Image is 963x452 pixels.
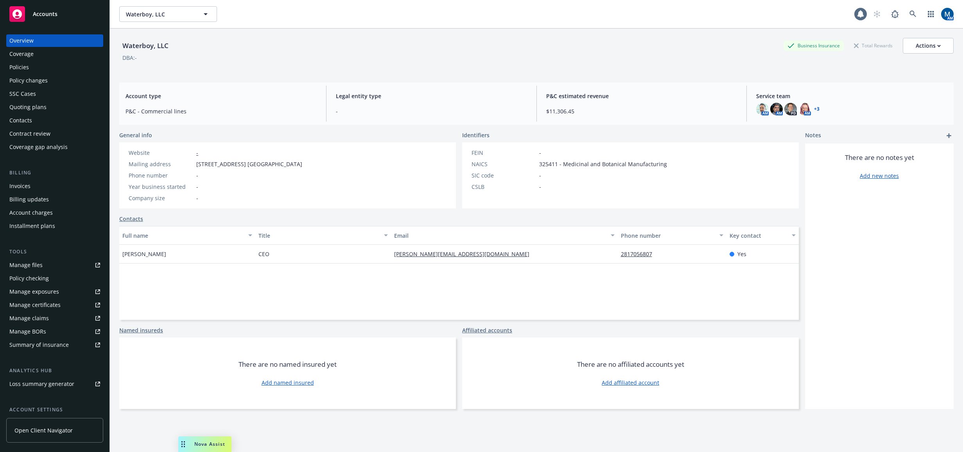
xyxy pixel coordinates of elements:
[262,378,314,387] a: Add named insured
[126,10,194,18] span: Waterboy, LLC
[6,259,103,271] a: Manage files
[9,61,29,74] div: Policies
[9,312,49,325] div: Manage claims
[546,92,737,100] span: P&C estimated revenue
[196,183,198,191] span: -
[621,231,715,240] div: Phone number
[9,127,50,140] div: Contract review
[577,360,684,369] span: There are no affiliated accounts yet
[860,172,899,180] a: Add new notes
[6,61,103,74] a: Policies
[602,378,659,387] a: Add affiliated account
[539,149,541,157] span: -
[887,6,903,22] a: Report a Bug
[6,169,103,177] div: Billing
[9,34,34,47] div: Overview
[6,48,103,60] a: Coverage
[239,360,337,369] span: There are no named insured yet
[472,149,536,157] div: FEIN
[9,101,47,113] div: Quoting plans
[394,250,536,258] a: [PERSON_NAME][EMAIL_ADDRESS][DOMAIN_NAME]
[9,339,69,351] div: Summary of insurance
[6,339,103,351] a: Summary of insurance
[798,103,811,115] img: photo
[119,326,163,334] a: Named insureds
[737,250,746,258] span: Yes
[122,54,137,62] div: DBA: -
[9,378,74,390] div: Loss summary generator
[6,114,103,127] a: Contacts
[129,171,193,179] div: Phone number
[129,160,193,168] div: Mailing address
[126,92,317,100] span: Account type
[119,226,255,245] button: Full name
[6,3,103,25] a: Accounts
[6,74,103,87] a: Policy changes
[472,160,536,168] div: NAICS
[784,103,797,115] img: photo
[916,38,941,53] div: Actions
[9,88,36,100] div: SSC Cases
[805,131,821,140] span: Notes
[6,272,103,285] a: Policy checking
[196,194,198,202] span: -
[6,367,103,375] div: Analytics hub
[6,180,103,192] a: Invoices
[618,226,726,245] button: Phone number
[9,220,55,232] div: Installment plans
[119,215,143,223] a: Contacts
[9,180,30,192] div: Invoices
[119,131,152,139] span: General info
[129,149,193,157] div: Website
[9,74,48,87] div: Policy changes
[9,299,61,311] div: Manage certificates
[6,34,103,47] a: Overview
[129,194,193,202] div: Company size
[194,441,225,447] span: Nova Assist
[6,299,103,311] a: Manage certificates
[178,436,231,452] button: Nova Assist
[845,153,914,162] span: There are no notes yet
[9,114,32,127] div: Contacts
[784,41,844,50] div: Business Insurance
[814,107,820,111] a: +3
[9,48,34,60] div: Coverage
[6,220,103,232] a: Installment plans
[178,436,188,452] div: Drag to move
[258,250,269,258] span: CEO
[9,193,49,206] div: Billing updates
[6,325,103,338] a: Manage BORs
[903,38,954,54] button: Actions
[391,226,617,245] button: Email
[472,171,536,179] div: SIC code
[122,250,166,258] span: [PERSON_NAME]
[394,231,606,240] div: Email
[6,141,103,153] a: Coverage gap analysis
[621,250,658,258] a: 2817056807
[6,206,103,219] a: Account charges
[119,6,217,22] button: Waterboy, LLC
[6,378,103,390] a: Loss summary generator
[944,131,954,140] a: add
[6,312,103,325] a: Manage claims
[756,103,769,115] img: photo
[6,285,103,298] a: Manage exposures
[196,171,198,179] span: -
[33,11,57,17] span: Accounts
[6,101,103,113] a: Quoting plans
[6,406,103,414] div: Account settings
[336,92,527,100] span: Legal entity type
[869,6,885,22] a: Start snowing
[756,92,947,100] span: Service team
[539,160,667,168] span: 325411 - Medicinal and Botanical Manufacturing
[255,226,391,245] button: Title
[539,171,541,179] span: -
[770,103,783,115] img: photo
[472,183,536,191] div: CSLB
[9,285,59,298] div: Manage exposures
[258,231,380,240] div: Title
[9,325,46,338] div: Manage BORs
[6,248,103,256] div: Tools
[126,107,317,115] span: P&C - Commercial lines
